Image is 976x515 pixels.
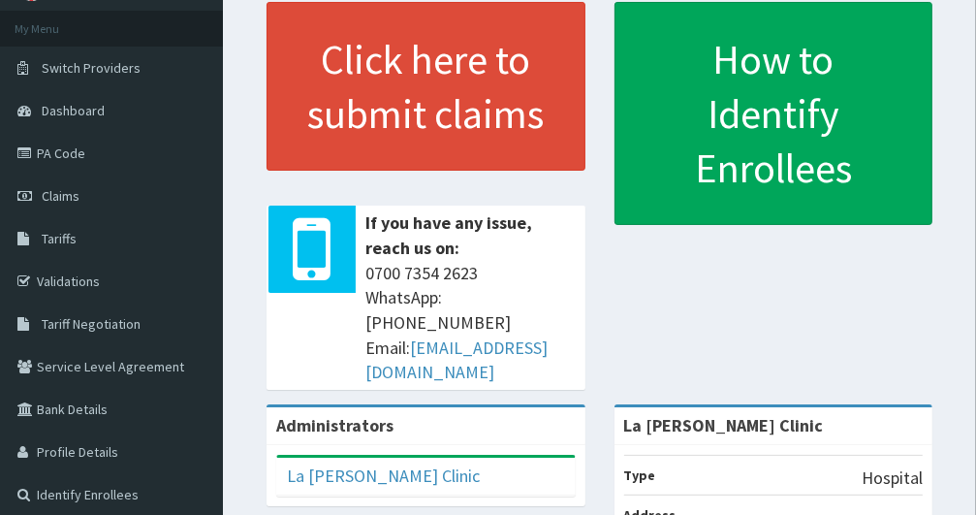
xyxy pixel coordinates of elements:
span: Claims [42,187,79,205]
a: La [PERSON_NAME] Clinic [287,465,480,487]
b: If you have any issue, reach us on: [365,211,532,259]
span: Tariffs [42,230,77,247]
strong: La [PERSON_NAME] Clinic [624,414,824,436]
p: Hospital [862,466,923,491]
a: Click here to submit claims [267,2,585,171]
span: 0700 7354 2623 WhatsApp: [PHONE_NUMBER] Email: [365,261,576,386]
b: Type [624,467,656,484]
a: [EMAIL_ADDRESS][DOMAIN_NAME] [365,337,548,384]
span: Tariff Negotiation [42,315,141,333]
b: Administrators [276,414,394,436]
span: Dashboard [42,102,105,119]
span: Switch Providers [42,59,141,77]
a: How to Identify Enrollees [614,2,933,225]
